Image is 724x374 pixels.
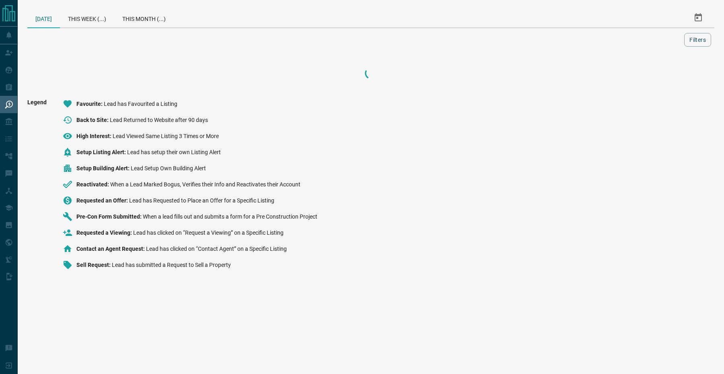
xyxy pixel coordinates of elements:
span: When a lead fills out and submits a form for a Pre Construction Project [143,213,317,220]
span: High Interest [76,133,113,139]
div: This Month (...) [114,8,174,27]
div: [DATE] [27,8,60,28]
span: Lead Setup Own Building Alert [131,165,206,172]
span: Legend [27,99,47,276]
span: Lead has clicked on “Request a Viewing” on a Specific Listing [133,229,284,236]
span: Lead Returned to Website after 90 days [110,117,208,123]
span: Lead has clicked on “Contact Agent” on a Specific Listing [146,246,287,252]
span: Setup Building Alert [76,165,131,172]
span: Favourite [76,101,104,107]
span: Pre-Con Form Submitted [76,213,143,220]
span: Reactivated [76,181,110,188]
button: Select Date Range [689,8,708,27]
span: Lead has setup their own Listing Alert [127,149,221,155]
span: When a Lead Marked Bogus, Verifies their Info and Reactivates their Account [110,181,300,188]
span: Requested a Viewing [76,229,133,236]
span: Contact an Agent Request [76,246,146,252]
span: Requested an Offer [76,197,129,204]
span: Lead has submitted a Request to Sell a Property [112,262,231,268]
span: Back to Site [76,117,110,123]
span: Lead Viewed Same Listing 3 Times or More [113,133,219,139]
span: Lead has Requested to Place an Offer for a Specific Listing [129,197,274,204]
button: Filters [684,33,711,47]
div: This Week (...) [60,8,114,27]
div: Loading [331,65,411,81]
span: Sell Request [76,262,112,268]
span: Lead has Favourited a Listing [104,101,177,107]
span: Setup Listing Alert [76,149,127,155]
